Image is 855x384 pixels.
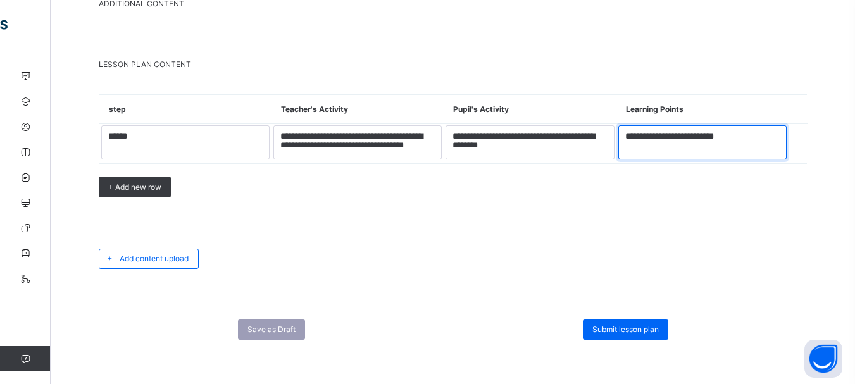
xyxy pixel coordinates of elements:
button: Open asap [804,340,842,378]
span: Save as Draft [247,325,296,334]
th: Teacher's Activity [271,95,444,124]
th: step [99,95,271,124]
th: Learning Points [616,95,789,124]
span: Add content upload [120,254,189,263]
span: + Add new row [108,182,161,192]
span: Submit lesson plan [592,325,659,334]
th: Pupil's Activity [444,95,616,124]
span: LESSON PLAN CONTENT [99,59,807,69]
